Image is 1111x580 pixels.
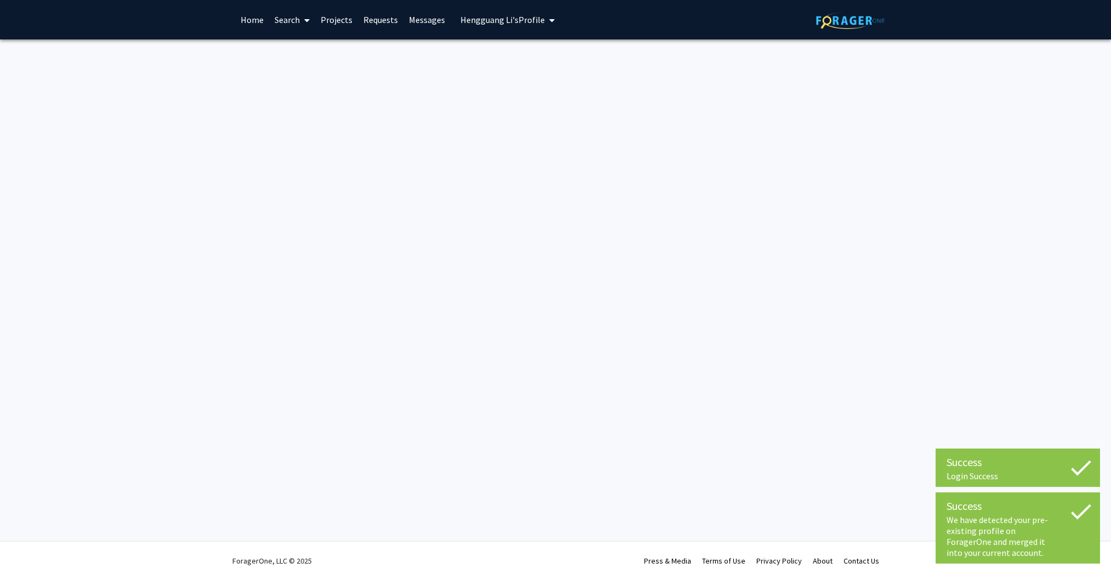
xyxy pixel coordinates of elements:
a: Terms of Use [702,556,745,566]
a: Privacy Policy [756,556,802,566]
div: Success [947,498,1089,514]
div: ForagerOne, LLC © 2025 [232,542,312,580]
a: Projects [315,1,358,39]
div: Login Success [947,470,1089,481]
img: ForagerOne Logo [816,12,885,29]
a: Contact Us [844,556,879,566]
a: Search [269,1,315,39]
div: We have detected your pre-existing profile on ForagerOne and merged it into your current account. [947,514,1089,558]
span: Hengguang Li's Profile [460,14,545,25]
a: Messages [403,1,451,39]
a: Press & Media [644,556,691,566]
a: About [813,556,833,566]
a: Requests [358,1,403,39]
a: Home [235,1,269,39]
div: Success [947,454,1089,470]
